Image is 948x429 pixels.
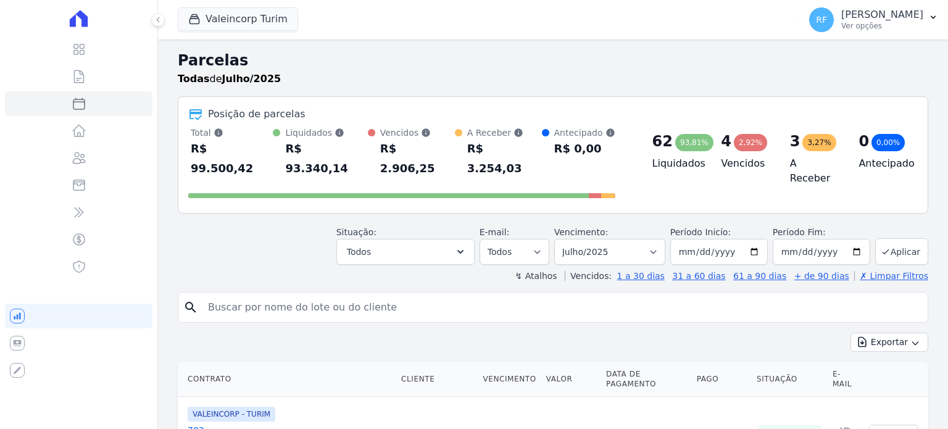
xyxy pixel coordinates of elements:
[601,362,692,397] th: Data de Pagamento
[285,127,367,139] div: Liquidados
[617,271,665,281] a: 1 a 30 dias
[850,333,928,352] button: Exportar
[554,139,615,159] div: R$ 0,00
[178,73,210,85] strong: Todas
[178,7,298,31] button: Valeincorp Turim
[652,131,673,151] div: 62
[721,156,770,171] h4: Vencidos
[721,131,731,151] div: 4
[773,226,870,239] label: Período Fim:
[541,362,601,397] th: Valor
[178,49,928,72] h2: Parcelas
[380,127,455,139] div: Vencidos
[799,2,948,37] button: RF [PERSON_NAME] Ver opções
[336,239,475,265] button: Todos
[733,271,786,281] a: 61 a 90 dias
[871,134,905,151] div: 0,00%
[480,227,510,237] label: E-mail:
[841,21,923,31] p: Ver opções
[285,139,367,178] div: R$ 93.340,14
[854,271,928,281] a: ✗ Limpar Filtros
[380,139,455,178] div: R$ 2.906,25
[672,271,725,281] a: 31 a 60 dias
[816,15,827,24] span: RF
[675,134,713,151] div: 93,81%
[191,139,273,178] div: R$ 99.500,42
[201,295,923,320] input: Buscar por nome do lote ou do cliente
[188,407,275,422] span: VALEINCORP - TURIM
[652,156,702,171] h4: Liquidados
[554,127,615,139] div: Antecipado
[347,244,371,259] span: Todos
[478,362,541,397] th: Vencimento
[875,238,928,265] button: Aplicar
[183,300,198,315] i: search
[828,362,865,397] th: E-mail
[790,131,800,151] div: 3
[841,9,923,21] p: [PERSON_NAME]
[794,271,849,281] a: + de 90 dias
[802,134,836,151] div: 3,27%
[467,127,542,139] div: A Receber
[178,72,281,86] p: de
[734,134,767,151] div: 2,92%
[790,156,839,186] h4: A Receber
[467,139,542,178] div: R$ 3.254,03
[515,271,557,281] label: ↯ Atalhos
[222,73,281,85] strong: Julho/2025
[191,127,273,139] div: Total
[336,227,376,237] label: Situação:
[178,362,396,397] th: Contrato
[692,362,752,397] th: Pago
[752,362,828,397] th: Situação
[554,227,608,237] label: Vencimento:
[565,271,612,281] label: Vencidos:
[208,107,306,122] div: Posição de parcelas
[670,227,731,237] label: Período Inicío:
[859,156,908,171] h4: Antecipado
[859,131,869,151] div: 0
